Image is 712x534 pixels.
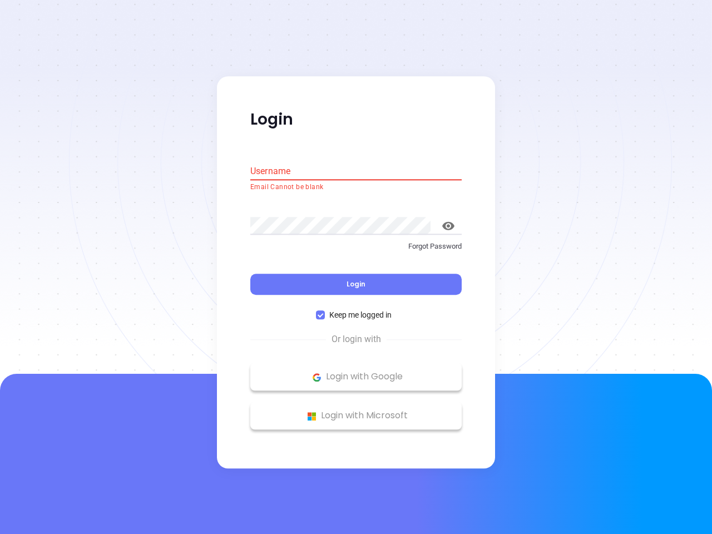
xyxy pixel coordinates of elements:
a: Forgot Password [250,241,462,261]
p: Login [250,110,462,130]
img: Google Logo [310,370,324,384]
img: Microsoft Logo [305,409,319,423]
button: Google Logo Login with Google [250,363,462,391]
p: Forgot Password [250,241,462,252]
button: Microsoft Logo Login with Microsoft [250,402,462,430]
button: toggle password visibility [435,212,462,239]
p: Login with Microsoft [256,408,456,424]
span: Login [347,280,365,289]
p: Login with Google [256,369,456,385]
button: Login [250,274,462,295]
span: Or login with [326,333,387,347]
p: Email Cannot be blank [250,182,462,193]
span: Keep me logged in [325,309,396,322]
